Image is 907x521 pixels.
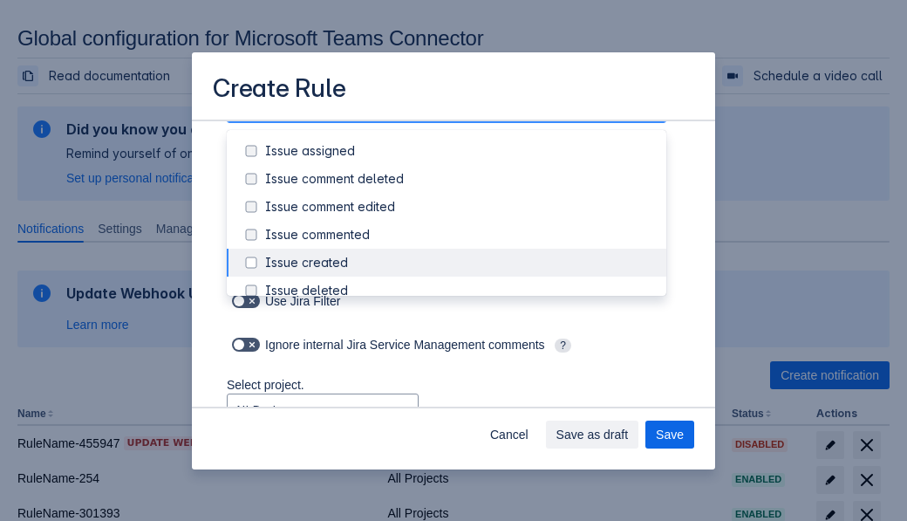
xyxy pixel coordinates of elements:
span: Cancel [490,421,529,449]
button: Save as draft [546,421,639,449]
span: Save [656,421,684,449]
span: open [392,401,413,422]
div: Issue assigned [265,142,656,160]
div: Use Jira Filter [227,289,364,313]
button: Save [645,421,694,449]
div: Issue deleted [265,282,656,299]
div: Issue comment edited [265,198,656,216]
div: Issue created [265,254,656,271]
button: Cancel [480,421,539,449]
div: Issue comment deleted [265,170,656,188]
span: ? [555,339,571,353]
div: Ignore internal Jira Service Management comments [227,332,645,357]
div: Issue commented [265,226,656,243]
h3: Create Rule [213,73,346,107]
div: Scrollable content [192,120,715,408]
p: Select project. [227,376,419,394]
span: Save as draft [556,421,629,449]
